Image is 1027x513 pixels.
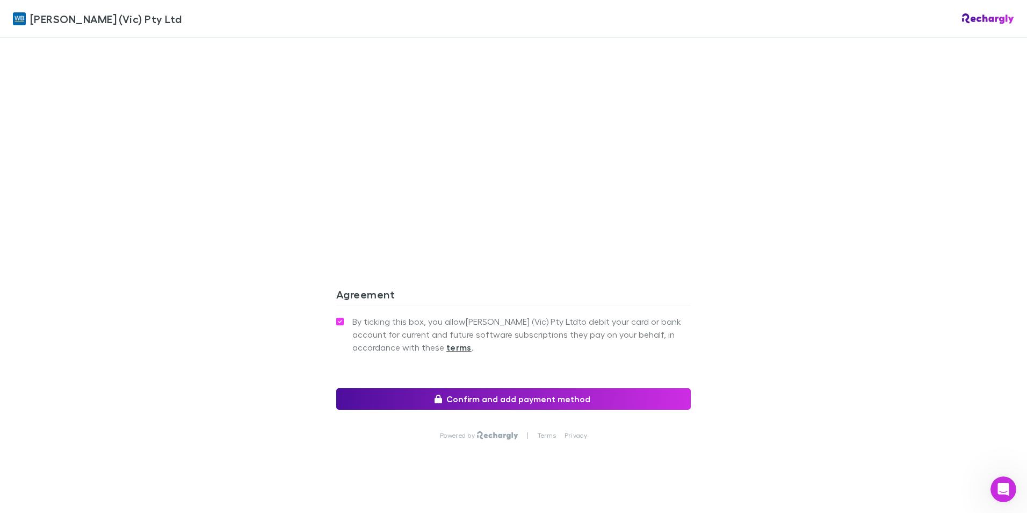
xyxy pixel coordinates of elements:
img: William Buck (Vic) Pty Ltd's Logo [13,12,26,25]
span: By ticking this box, you allow [PERSON_NAME] (Vic) Pty Ltd to debit your card or bank account for... [352,315,691,354]
h3: Agreement [336,288,691,305]
a: Privacy [565,431,587,440]
button: Confirm and add payment method [336,388,691,410]
p: Powered by [440,431,477,440]
img: Rechargly Logo [477,431,518,440]
p: | [527,431,529,440]
strong: terms [446,342,472,353]
iframe: Intercom live chat [990,476,1016,502]
span: [PERSON_NAME] (Vic) Pty Ltd [30,11,182,27]
a: Terms [538,431,556,440]
img: Rechargly Logo [962,13,1014,24]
